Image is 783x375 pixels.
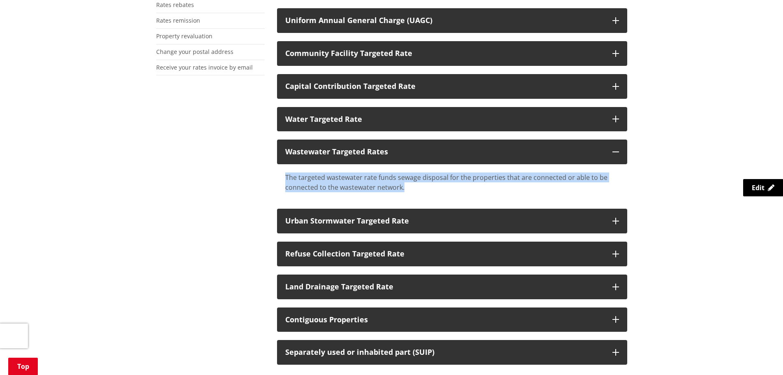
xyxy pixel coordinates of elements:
div: Uniform Annual General Charge (UAGC) [285,16,604,25]
button: Separately used or inhabited part (SUIP) [277,340,627,365]
button: Refuse Collection Targeted Rate [277,242,627,266]
span: Edit [752,183,765,192]
button: Uniform Annual General Charge (UAGC) [277,8,627,33]
div: Wastewater Targeted Rates [285,148,604,156]
div: Water Targeted Rate [285,115,604,123]
a: Receive your rates invoice by email [156,63,253,71]
div: Refuse Collection Targeted Rate [285,250,604,258]
button: Contiguous Properties [277,307,627,332]
p: Separately used or inhabited part (SUIP) [285,348,604,356]
div: The targeted wastewater rate funds sewage disposal for the properties that are connected or able ... [285,172,619,192]
a: Property revaluation [156,32,212,40]
button: Urban Stormwater Targeted Rate [277,209,627,233]
a: Rates remission [156,16,200,24]
div: Land Drainage Targeted Rate [285,283,604,291]
button: Community Facility Targeted Rate [277,41,627,66]
button: Wastewater Targeted Rates [277,140,627,164]
a: Top [8,358,38,375]
div: Urban Stormwater Targeted Rate [285,217,604,225]
button: Capital Contribution Targeted Rate [277,74,627,99]
iframe: Messenger Launcher [745,340,775,370]
div: Community Facility Targeted Rate [285,49,604,58]
button: Land Drainage Targeted Rate [277,275,627,299]
a: Rates rebates [156,1,194,9]
div: Contiguous Properties [285,316,604,324]
a: Edit [743,179,783,196]
a: Change your postal address [156,48,233,56]
div: Capital Contribution Targeted Rate [285,82,604,91]
button: Water Targeted Rate [277,107,627,132]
